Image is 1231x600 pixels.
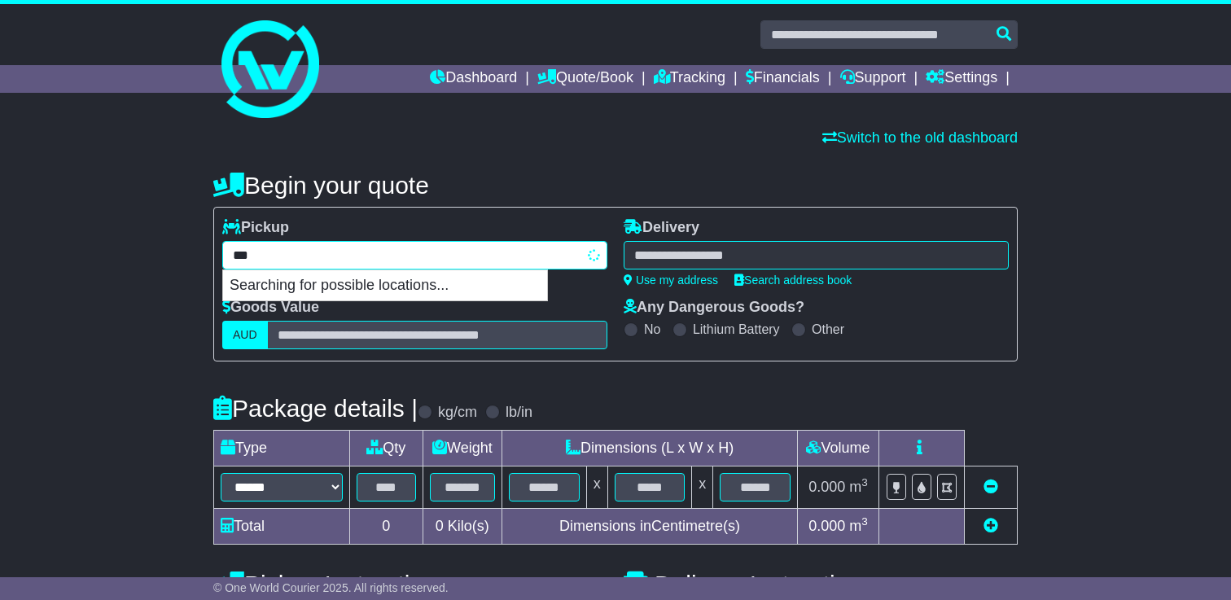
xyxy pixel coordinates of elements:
[624,274,718,287] a: Use my address
[423,431,502,466] td: Weight
[926,65,997,93] a: Settings
[861,515,868,528] sup: 3
[423,509,502,545] td: Kilo(s)
[983,479,998,495] a: Remove this item
[430,65,517,93] a: Dashboard
[849,518,868,534] span: m
[213,172,1018,199] h4: Begin your quote
[213,571,607,598] h4: Pickup Instructions
[502,509,798,545] td: Dimensions in Centimetre(s)
[438,404,477,422] label: kg/cm
[436,518,444,534] span: 0
[213,581,449,594] span: © One World Courier 2025. All rights reserved.
[350,509,423,545] td: 0
[222,321,268,349] label: AUD
[822,129,1018,146] a: Switch to the old dashboard
[849,479,868,495] span: m
[537,65,633,93] a: Quote/Book
[644,322,660,337] label: No
[808,518,845,534] span: 0.000
[214,509,350,545] td: Total
[624,219,699,237] label: Delivery
[506,404,532,422] label: lb/in
[734,274,852,287] a: Search address book
[502,431,798,466] td: Dimensions (L x W x H)
[222,219,289,237] label: Pickup
[983,518,998,534] a: Add new item
[624,299,804,317] label: Any Dangerous Goods?
[624,571,1018,598] h4: Delivery Instructions
[797,431,878,466] td: Volume
[693,322,780,337] label: Lithium Battery
[654,65,725,93] a: Tracking
[692,466,713,509] td: x
[213,395,418,422] h4: Package details |
[840,65,906,93] a: Support
[746,65,820,93] a: Financials
[861,476,868,488] sup: 3
[214,431,350,466] td: Type
[808,479,845,495] span: 0.000
[222,241,607,269] typeahead: Please provide city
[223,270,547,301] p: Searching for possible locations...
[222,299,319,317] label: Goods Value
[586,466,607,509] td: x
[350,431,423,466] td: Qty
[812,322,844,337] label: Other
